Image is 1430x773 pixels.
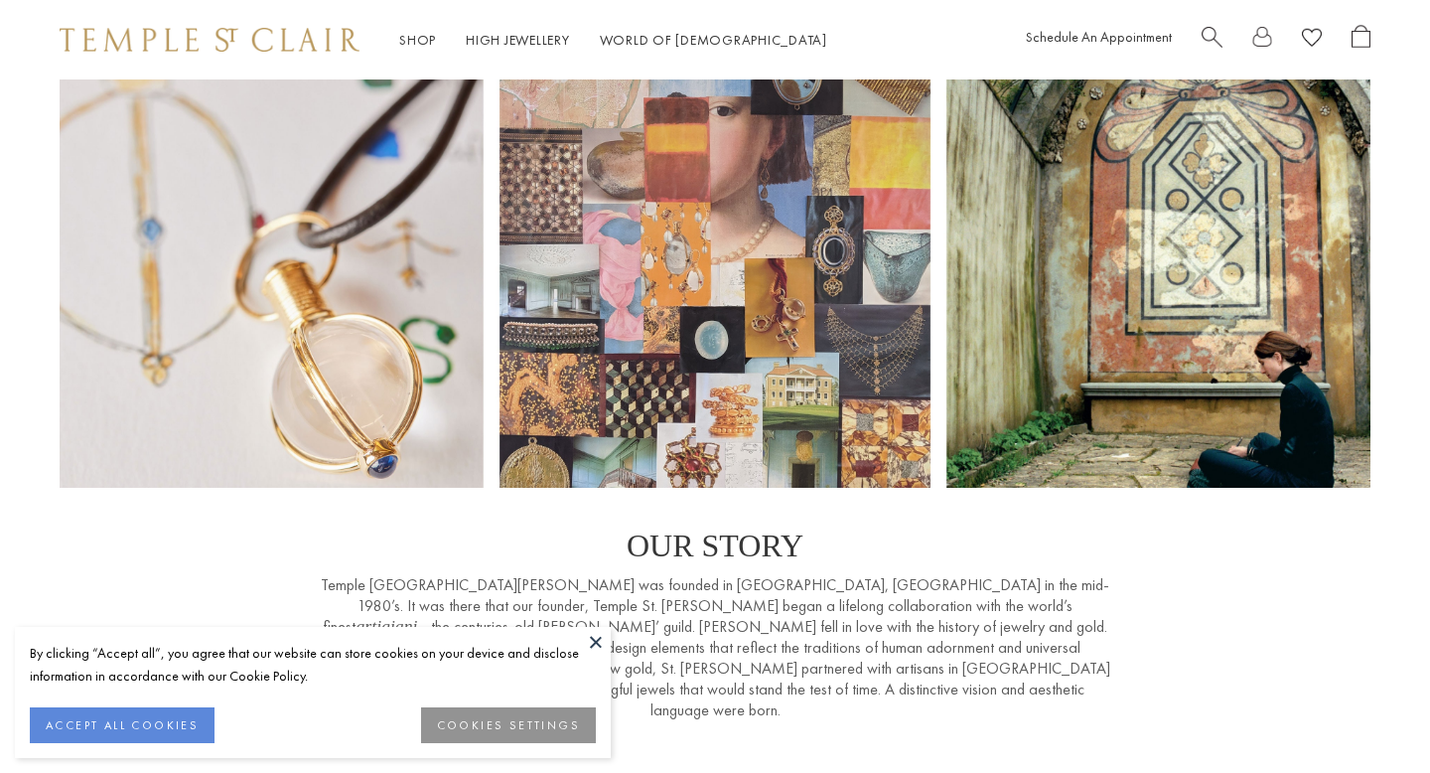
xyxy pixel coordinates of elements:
a: Open Shopping Bag [1352,25,1370,56]
a: Schedule An Appointment [1026,28,1172,46]
a: High JewelleryHigh Jewellery [466,31,570,49]
p: OUR STORY [318,528,1112,564]
iframe: Gorgias live chat messenger [1331,680,1410,753]
a: World of [DEMOGRAPHIC_DATA]World of [DEMOGRAPHIC_DATA] [600,31,827,49]
button: ACCEPT ALL COOKIES [30,707,214,743]
nav: Main navigation [399,28,827,53]
a: ShopShop [399,31,436,49]
button: COOKIES SETTINGS [421,707,596,743]
a: View Wishlist [1302,25,1322,56]
a: Search [1202,25,1222,56]
img: Temple St. Clair [60,28,359,52]
em: artigiani [356,616,417,636]
p: Temple [GEOGRAPHIC_DATA][PERSON_NAME] was founded in [GEOGRAPHIC_DATA], [GEOGRAPHIC_DATA] in the ... [318,574,1112,720]
div: By clicking “Accept all”, you agree that our website can store cookies on your device and disclos... [30,642,596,688]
